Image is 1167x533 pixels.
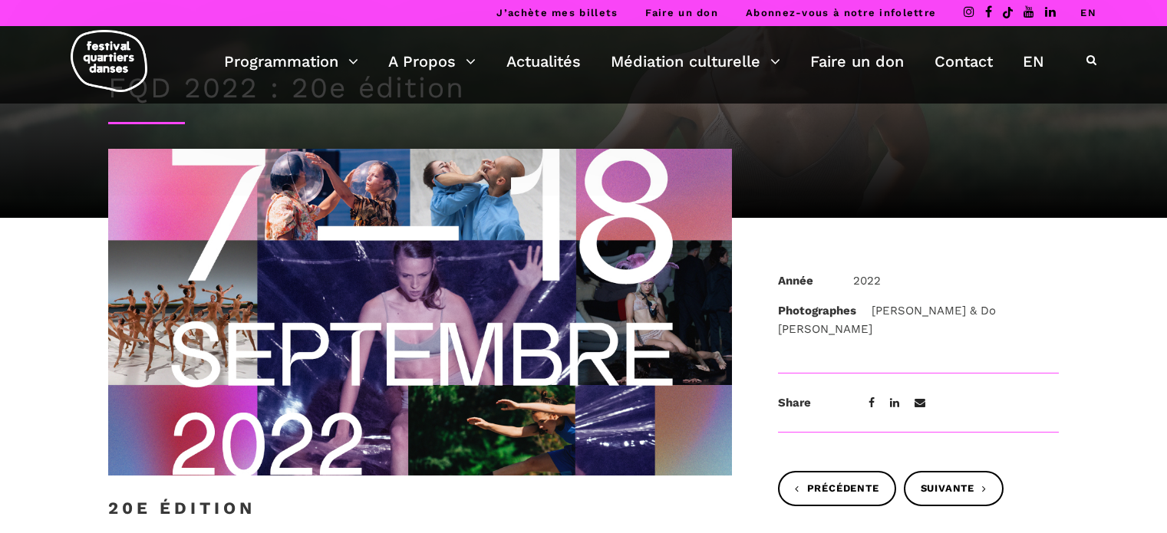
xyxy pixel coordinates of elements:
a: Contact [935,48,993,74]
a: Médiation culturelle [611,48,780,74]
a: Programmation [224,48,358,74]
span: Share [778,393,838,412]
a: SUIVANTE [904,471,1004,505]
span: [PERSON_NAME] & Do [PERSON_NAME] [778,304,996,336]
a: Faire un don [645,7,718,18]
a: EN [1023,48,1044,74]
a: Abonnez-vous à notre infolettre [746,7,936,18]
a: PRÉCÉDENTE [778,471,896,505]
img: logo-fqd-med [71,30,147,92]
span: Photographes [778,301,856,320]
a: Actualités [506,48,581,74]
span: Année [778,271,838,290]
a: EN [1080,7,1096,18]
span: SUIVANTE [921,481,987,497]
a: A Propos [388,48,476,74]
a: J’achète mes billets [496,7,618,18]
a: Faire un don [810,48,904,74]
span: PRÉCÉDENTE [795,481,879,497]
span: 2022 [853,274,881,288]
